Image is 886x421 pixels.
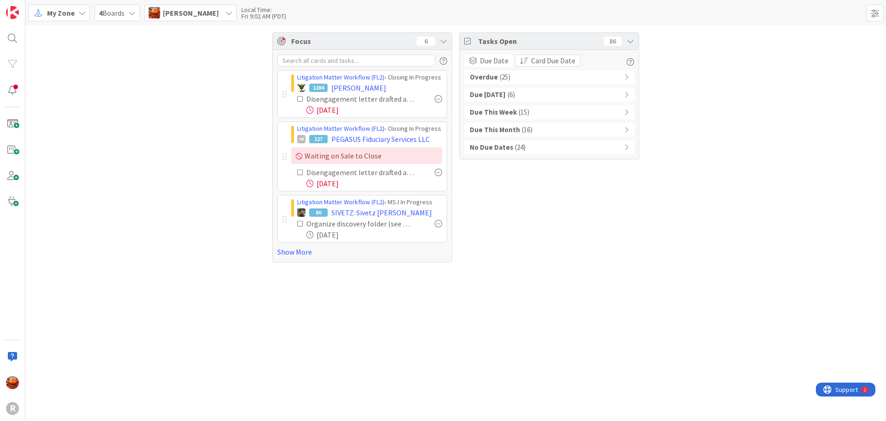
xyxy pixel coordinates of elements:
[297,124,384,133] a: Litigation Matter Workflow (FL2)
[6,376,19,389] img: KA
[297,198,384,206] a: Litigation Matter Workflow (FL2)
[297,197,442,207] div: › MSJ In Progress
[331,134,430,145] span: PEGASUS Fiduciary Services LLC
[297,208,305,217] img: MW
[508,90,515,100] span: ( 6 )
[297,73,442,82] div: › Closing In Progress
[99,8,102,18] b: 4
[241,6,286,13] div: Local Time:
[306,218,414,229] div: Organize discovery folder (see DEG 9/23 email) - Report to DEG once finished
[331,207,432,218] span: SIVETZ: Sivetz [PERSON_NAME]
[480,55,509,66] span: Due Date
[306,93,414,104] div: Disengagement letter drafted and sent for review
[309,135,328,143] div: 127
[331,82,386,93] span: [PERSON_NAME]
[99,7,125,18] span: Boards
[306,104,442,116] div: [DATE]
[297,124,442,134] div: › Closing In Progress
[241,13,286,19] div: Fri 9:02 AM (PDT)
[470,125,520,135] b: Due This Month
[6,6,19,19] img: Visit kanbanzone.com
[500,72,510,83] span: ( 25 )
[6,402,19,415] div: R
[470,107,517,118] b: Due This Week
[19,1,42,12] span: Support
[306,167,414,178] div: Disengagement letter drafted and sent for review
[531,55,575,66] span: Card Due Date
[291,147,442,164] div: Waiting on Sale to Close
[470,72,498,83] b: Overdue
[297,135,305,143] div: JM
[478,36,599,47] span: Tasks Open
[277,246,447,257] a: Show More
[297,84,305,92] img: NC
[515,55,581,67] button: Card Due Date
[306,229,442,240] div: [DATE]
[417,37,435,46] div: 6
[309,208,328,217] div: 80
[163,7,219,18] span: [PERSON_NAME]
[470,90,506,100] b: Due [DATE]
[604,37,622,46] div: 86
[522,125,533,135] span: ( 16 )
[149,7,160,18] img: KA
[306,178,442,189] div: [DATE]
[519,107,529,118] span: ( 15 )
[470,142,513,153] b: No Due Dates
[515,142,526,153] span: ( 24 )
[48,4,50,11] div: 1
[297,73,384,81] a: Litigation Matter Workflow (FL2)
[47,7,75,18] span: My Zone
[309,84,328,92] div: 1284
[277,55,435,67] input: Search all cards and tasks...
[291,36,409,47] span: Focus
